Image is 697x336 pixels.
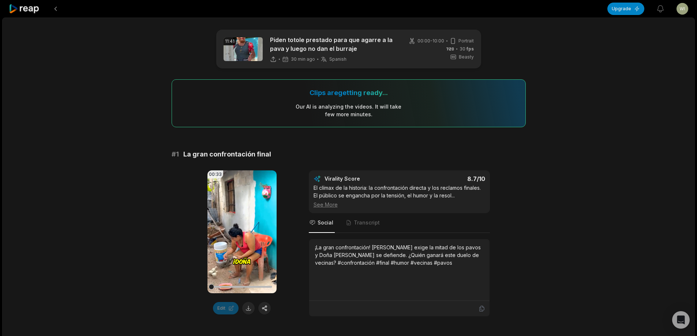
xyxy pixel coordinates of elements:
span: 30 [460,46,474,52]
span: La gran confrontación final [183,149,271,159]
span: Spanish [329,56,346,62]
span: Portrait [458,38,474,44]
div: 8.7 /10 [406,175,485,182]
nav: Tabs [309,213,490,233]
span: # 1 [172,149,179,159]
span: 30 min ago [291,56,315,62]
div: ¡La gran confrontación! [PERSON_NAME] exige la mitad de los pavos y Doña [PERSON_NAME] se defiend... [315,243,484,267]
span: Social [318,219,333,226]
video: Your browser does not support mp4 format. [207,170,277,293]
span: Transcript [354,219,380,226]
p: Piden totole prestado para que agarre a la pava y luego no dan el burraje [270,35,396,53]
div: See More [314,201,485,208]
span: Beasty [459,54,474,60]
button: Upgrade [607,3,644,15]
button: Edit [213,302,239,314]
div: Our AI is analyzing the video s . It will take few more minutes. [295,103,402,118]
span: fps [466,46,474,52]
div: 11:41 [224,37,236,45]
span: 00:00 - 10:00 [417,38,444,44]
div: Virality Score [325,175,403,182]
div: Open Intercom Messenger [672,311,690,329]
div: Clips are getting ready... [310,88,388,97]
div: El clímax de la historia: la confrontación directa y los reclamos finales. El público se engancha... [314,184,485,208]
